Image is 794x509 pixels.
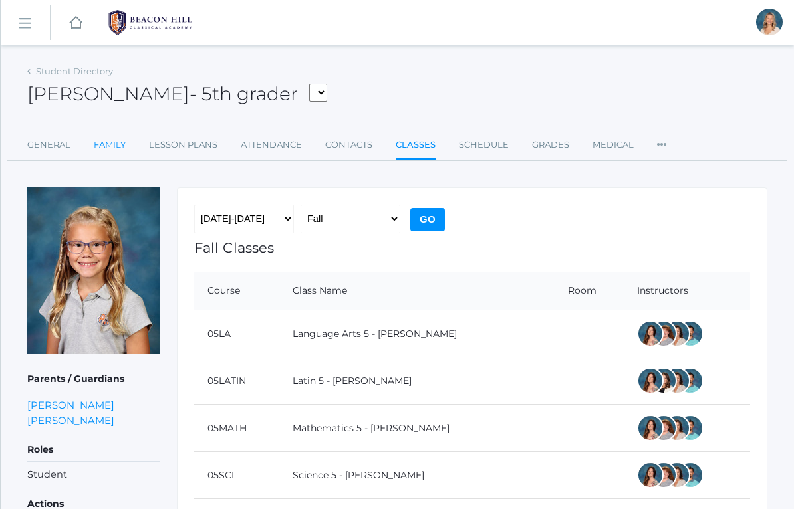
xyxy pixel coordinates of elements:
[194,310,279,357] td: 05LA
[27,132,70,158] a: General
[27,84,327,105] h2: [PERSON_NAME]
[637,415,664,441] div: Rebecca Salazar
[241,132,302,158] a: Attendance
[664,462,690,488] div: Cari Burke
[664,320,690,347] div: Cari Burke
[190,82,298,105] span: - 5th grader
[677,415,704,441] div: Westen Taylor
[293,328,457,340] a: Language Arts 5 - [PERSON_NAME]
[664,367,690,394] div: Cari Burke
[637,462,664,488] div: Rebecca Salazar
[756,9,783,35] div: Heather Albanese
[677,462,704,488] div: Westen Taylor
[325,132,372,158] a: Contacts
[650,367,677,394] div: Teresa Deutsch
[650,320,677,347] div: Sarah Bence
[27,187,160,354] img: Paige Albanese
[36,66,113,76] a: Student Directory
[149,132,217,158] a: Lesson Plans
[194,272,279,310] th: Course
[555,272,624,310] th: Room
[94,132,126,158] a: Family
[293,375,412,387] a: Latin 5 - [PERSON_NAME]
[194,357,279,405] td: 05LATIN
[637,320,664,347] div: Rebecca Salazar
[194,452,279,499] td: 05SCI
[27,368,160,391] h5: Parents / Guardians
[293,422,450,434] a: Mathematics 5 - [PERSON_NAME]
[637,367,664,394] div: Rebecca Salazar
[677,320,704,347] div: Westen Taylor
[410,208,445,231] input: Go
[27,439,160,461] h5: Roles
[279,272,555,310] th: Class Name
[100,6,200,39] img: BHCALogos-05-308ed15e86a5a0abce9b8dd61676a3503ac9727e845dece92d48e8588c001991.png
[194,405,279,452] td: 05MATH
[650,415,677,441] div: Sarah Bence
[459,132,509,158] a: Schedule
[650,462,677,488] div: Sarah Bence
[27,413,114,428] a: [PERSON_NAME]
[624,272,750,310] th: Instructors
[194,240,750,255] h1: Fall Classes
[27,397,114,413] a: [PERSON_NAME]
[532,132,569,158] a: Grades
[664,415,690,441] div: Cari Burke
[293,469,424,481] a: Science 5 - [PERSON_NAME]
[27,468,160,482] li: Student
[593,132,634,158] a: Medical
[396,132,436,160] a: Classes
[677,367,704,394] div: Westen Taylor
